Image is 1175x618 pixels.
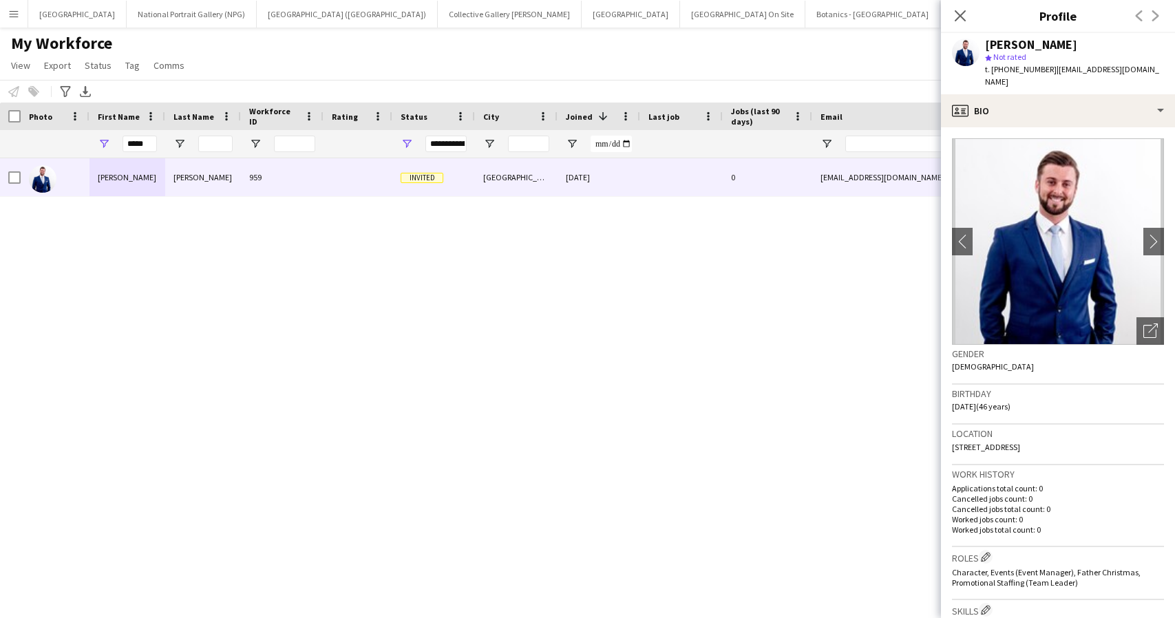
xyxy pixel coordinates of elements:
h3: Skills [952,603,1164,617]
div: [PERSON_NAME] [165,158,241,196]
h3: Location [952,427,1164,440]
p: Worked jobs count: 0 [952,514,1164,524]
span: Export [44,59,71,72]
button: Open Filter Menu [821,138,833,150]
a: Export [39,56,76,74]
p: Cancelled jobs count: 0 [952,493,1164,504]
button: National Portrait Gallery (NPG) [127,1,257,28]
img: Shane Ankcorn [29,165,56,193]
span: Status [85,59,112,72]
img: Crew avatar or photo [952,138,1164,345]
a: View [6,56,36,74]
button: Open Filter Menu [173,138,186,150]
input: First Name Filter Input [123,136,157,152]
input: City Filter Input [508,136,549,152]
button: [GEOGRAPHIC_DATA] On Site [680,1,805,28]
h3: Gender [952,348,1164,360]
button: Open Filter Menu [249,138,262,150]
span: Jobs (last 90 days) [731,106,787,127]
span: [DATE] (46 years) [952,401,1010,412]
span: First Name [98,111,140,122]
input: Workforce ID Filter Input [274,136,315,152]
a: Status [79,56,117,74]
h3: Work history [952,468,1164,480]
div: Open photos pop-in [1136,317,1164,345]
span: Email [821,111,843,122]
span: | [EMAIL_ADDRESS][DOMAIN_NAME] [985,64,1159,87]
input: Email Filter Input [845,136,1079,152]
button: [GEOGRAPHIC_DATA] [582,1,680,28]
a: Tag [120,56,145,74]
div: [EMAIL_ADDRESS][DOMAIN_NAME] [812,158,1088,196]
h3: Profile [941,7,1175,25]
div: [GEOGRAPHIC_DATA] [475,158,558,196]
span: Character, Events (Event Manager), Father Christmas, Promotional Staffing (Team Leader) [952,567,1141,588]
span: [STREET_ADDRESS] [952,442,1020,452]
span: Status [401,111,427,122]
button: Botanics - [GEOGRAPHIC_DATA] [805,1,940,28]
span: Not rated [993,52,1026,62]
p: Applications total count: 0 [952,483,1164,493]
div: Bio [941,94,1175,127]
a: Comms [148,56,190,74]
app-action-btn: Export XLSX [77,83,94,100]
span: Workforce ID [249,106,299,127]
h3: Birthday [952,387,1164,400]
h3: Roles [952,550,1164,564]
button: Open Filter Menu [98,138,110,150]
span: View [11,59,30,72]
button: Open Filter Menu [483,138,496,150]
div: [DATE] [558,158,640,196]
span: Invited [401,173,443,183]
span: Photo [29,111,52,122]
span: Comms [154,59,184,72]
button: [GEOGRAPHIC_DATA] ([GEOGRAPHIC_DATA]) [257,1,438,28]
div: [PERSON_NAME] [985,39,1077,51]
p: Cancelled jobs total count: 0 [952,504,1164,514]
button: [GEOGRAPHIC_DATA] [28,1,127,28]
div: [PERSON_NAME] [89,158,165,196]
span: Last job [648,111,679,122]
span: [DEMOGRAPHIC_DATA] [952,361,1034,372]
span: Last Name [173,111,214,122]
button: Open Filter Menu [401,138,413,150]
input: Joined Filter Input [591,136,632,152]
input: Last Name Filter Input [198,136,233,152]
button: Open Filter Menu [566,138,578,150]
app-action-btn: Advanced filters [57,83,74,100]
span: Joined [566,111,593,122]
span: Tag [125,59,140,72]
button: Collective Gallery [PERSON_NAME] [438,1,582,28]
div: 959 [241,158,324,196]
span: t. [PHONE_NUMBER] [985,64,1057,74]
p: Worked jobs total count: 0 [952,524,1164,535]
div: 0 [723,158,812,196]
button: [GEOGRAPHIC_DATA] (HES) [940,1,1059,28]
span: City [483,111,499,122]
span: My Workforce [11,33,112,54]
span: Rating [332,111,358,122]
